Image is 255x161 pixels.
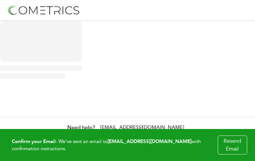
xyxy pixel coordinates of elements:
h3: Need help? [67,124,95,132]
a: [EMAIL_ADDRESS][DOMAIN_NAME] [100,124,184,130]
a: Resend Email [218,136,247,154]
p: - We've sent an email to with confirmation instructions. [12,138,214,153]
b: [EMAIL_ADDRESS][DOMAIN_NAME] [108,138,192,144]
b: Confirm your Email [12,138,56,144]
img: logo-refresh-RPX2ODFg.svg [7,4,80,16]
